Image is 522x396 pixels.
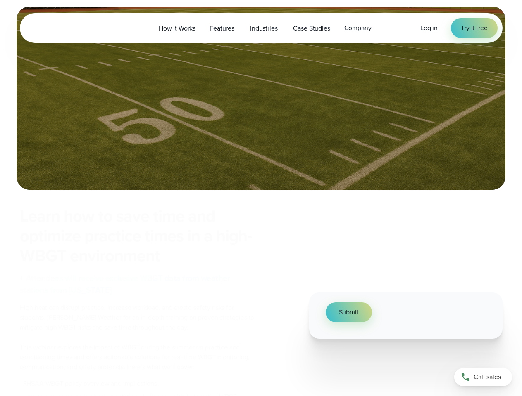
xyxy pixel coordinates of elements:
[474,372,501,382] span: Call sales
[454,368,512,386] a: Call sales
[326,302,372,322] button: Submit
[159,24,195,33] span: How it Works
[210,24,234,33] span: Features
[461,23,487,33] span: Try it free
[293,24,330,33] span: Case Studies
[344,23,372,33] span: Company
[286,20,337,37] a: Case Studies
[420,23,438,33] a: Log in
[152,20,203,37] a: How it Works
[250,24,277,33] span: Industries
[451,18,497,38] a: Try it free
[339,307,359,317] span: Submit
